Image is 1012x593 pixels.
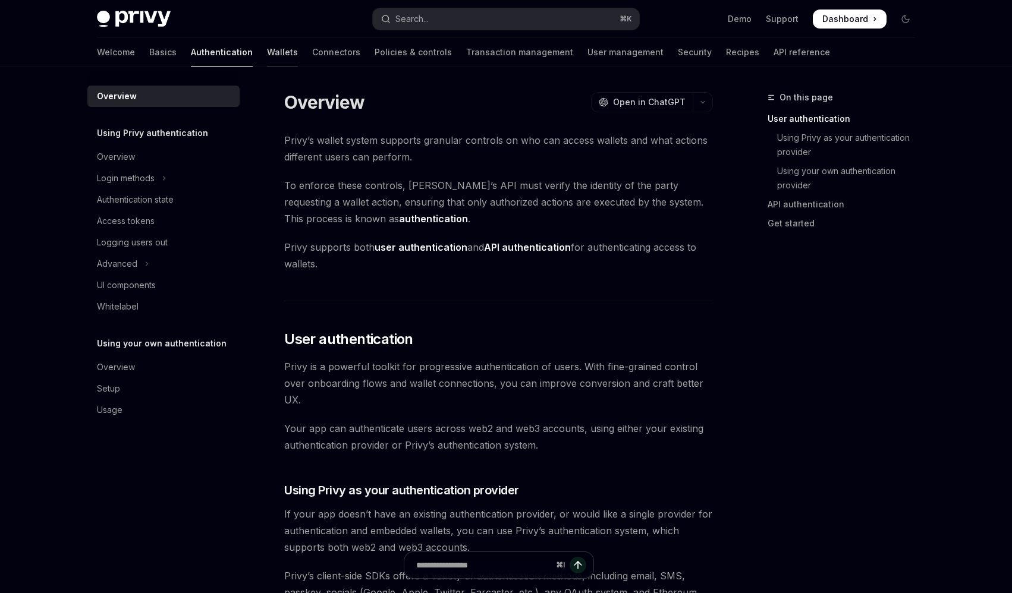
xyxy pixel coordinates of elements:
[87,378,240,399] a: Setup
[591,92,693,112] button: Open in ChatGPT
[284,177,713,227] span: To enforce these controls, [PERSON_NAME]’s API must verify the identity of the party requesting a...
[97,257,137,271] div: Advanced
[375,38,452,67] a: Policies & controls
[267,38,298,67] a: Wallets
[896,10,915,29] button: Toggle dark mode
[97,381,120,396] div: Setup
[768,214,925,233] a: Get started
[768,162,925,195] a: Using your own authentication provider
[97,11,171,27] img: dark logo
[87,146,240,168] a: Overview
[822,13,868,25] span: Dashboard
[466,38,573,67] a: Transaction management
[766,13,799,25] a: Support
[768,128,925,162] a: Using Privy as your authentication provider
[284,330,413,349] span: User authentication
[87,296,240,317] a: Whitelabel
[613,96,686,108] span: Open in ChatGPT
[97,126,208,140] h5: Using Privy authentication
[97,336,227,351] h5: Using your own authentication
[191,38,253,67] a: Authentication
[728,13,752,25] a: Demo
[97,193,174,207] div: Authentication state
[284,420,713,453] span: Your app can authenticate users across web2 and web3 accounts, using either your existing authent...
[284,482,519,499] span: Using Privy as your authentication provider
[399,213,468,225] strong: authentication
[97,360,135,374] div: Overview
[284,239,713,272] span: Privy supports both and for authenticating access to wallets.
[570,557,586,573] button: Send message
[395,12,429,26] div: Search...
[312,38,360,67] a: Connectors
[774,38,830,67] a: API reference
[416,552,551,578] input: Ask a question...
[97,214,155,228] div: Access tokens
[620,14,632,24] span: ⌘ K
[87,399,240,421] a: Usage
[87,168,240,189] button: Toggle Login methods section
[97,38,135,67] a: Welcome
[149,38,177,67] a: Basics
[97,403,122,417] div: Usage
[284,506,713,556] span: If your app doesn’t have an existing authentication provider, or would like a single provider for...
[587,38,664,67] a: User management
[284,132,713,165] span: Privy’s wallet system supports granular controls on who can access wallets and what actions diffe...
[87,189,240,210] a: Authentication state
[97,235,168,250] div: Logging users out
[97,150,135,164] div: Overview
[97,89,137,103] div: Overview
[87,357,240,378] a: Overview
[97,278,156,292] div: UI components
[87,232,240,253] a: Logging users out
[484,241,571,253] strong: API authentication
[87,210,240,232] a: Access tokens
[373,8,639,30] button: Open search
[678,38,712,67] a: Security
[768,109,925,128] a: User authentication
[97,171,155,185] div: Login methods
[284,92,364,113] h1: Overview
[97,299,139,314] div: Whitelabel
[375,241,467,253] strong: user authentication
[726,38,759,67] a: Recipes
[87,275,240,296] a: UI components
[768,195,925,214] a: API authentication
[87,86,240,107] a: Overview
[813,10,887,29] a: Dashboard
[87,253,240,275] button: Toggle Advanced section
[284,358,713,408] span: Privy is a powerful toolkit for progressive authentication of users. With fine-grained control ov...
[780,90,833,105] span: On this page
